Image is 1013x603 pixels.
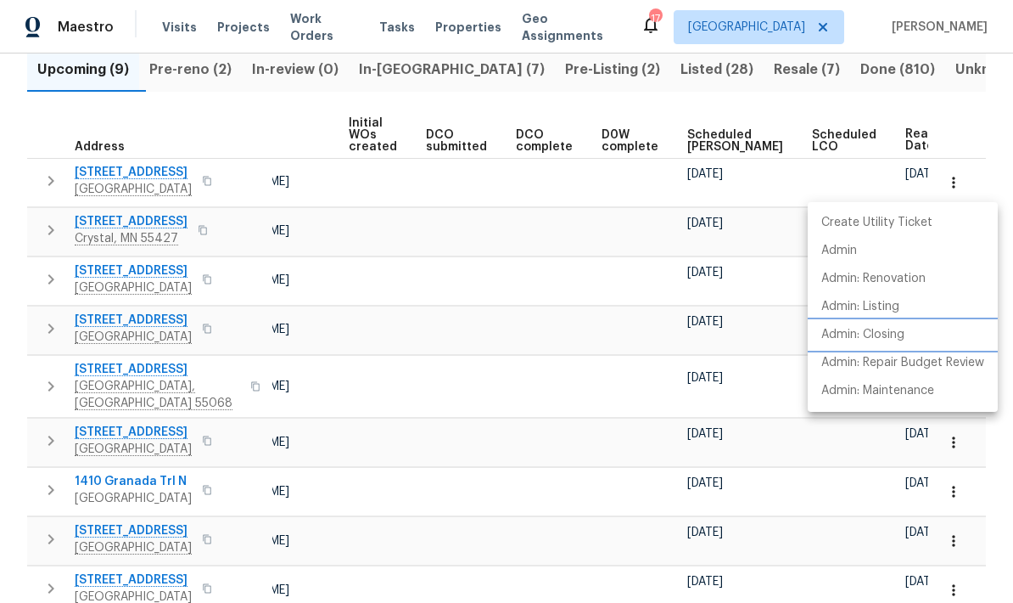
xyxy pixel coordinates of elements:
p: Create Utility Ticket [821,214,932,232]
p: Admin: Repair Budget Review [821,354,984,372]
p: Admin: Listing [821,298,899,316]
p: Admin: Closing [821,326,904,344]
p: Admin: Renovation [821,270,926,288]
p: Admin [821,242,857,260]
p: Admin: Maintenance [821,382,934,400]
